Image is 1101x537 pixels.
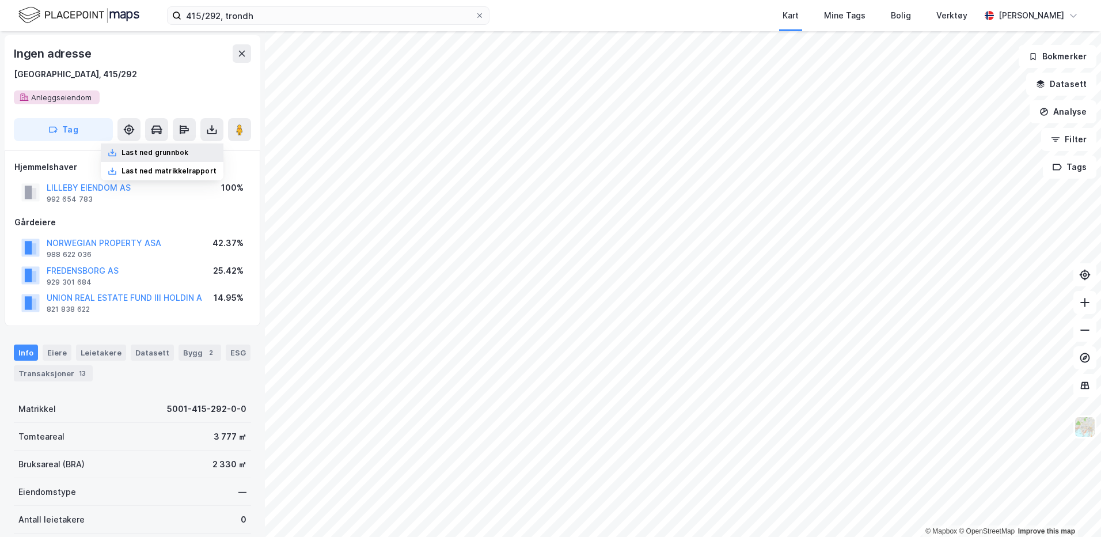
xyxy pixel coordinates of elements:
[241,513,246,527] div: 0
[18,513,85,527] div: Antall leietakere
[783,9,799,22] div: Kart
[213,264,244,278] div: 25.42%
[181,7,475,24] input: Søk på adresse, matrikkel, gårdeiere, leietakere eller personer
[14,215,250,229] div: Gårdeiere
[43,345,71,361] div: Eiere
[1030,100,1096,123] button: Analyse
[18,457,85,471] div: Bruksareal (BRA)
[14,160,250,174] div: Hjemmelshaver
[205,347,217,358] div: 2
[76,345,126,361] div: Leietakere
[212,236,244,250] div: 42.37%
[1074,416,1096,438] img: Z
[179,345,221,361] div: Bygg
[14,365,93,381] div: Transaksjoner
[14,118,113,141] button: Tag
[226,345,250,361] div: ESG
[14,44,93,63] div: Ingen adresse
[18,5,139,25] img: logo.f888ab2527a4732fd821a326f86c7f29.svg
[1043,482,1101,537] iframe: Chat Widget
[212,457,246,471] div: 2 330 ㎡
[18,430,64,444] div: Tomteareal
[122,167,217,176] div: Last ned matrikkelrapport
[1043,482,1101,537] div: Kontrollprogram for chat
[47,278,92,287] div: 929 301 684
[824,9,865,22] div: Mine Tags
[47,250,92,259] div: 988 622 036
[77,368,88,379] div: 13
[14,67,137,81] div: [GEOGRAPHIC_DATA], 415/292
[14,345,38,361] div: Info
[47,305,90,314] div: 821 838 622
[214,291,244,305] div: 14.95%
[214,430,246,444] div: 3 777 ㎡
[1019,45,1096,68] button: Bokmerker
[122,148,188,157] div: Last ned grunnbok
[47,195,93,204] div: 992 654 783
[221,181,244,195] div: 100%
[1041,128,1096,151] button: Filter
[131,345,174,361] div: Datasett
[891,9,911,22] div: Bolig
[999,9,1064,22] div: [PERSON_NAME]
[18,402,56,416] div: Matrikkel
[167,402,246,416] div: 5001-415-292-0-0
[18,485,76,499] div: Eiendomstype
[959,527,1015,535] a: OpenStreetMap
[238,485,246,499] div: —
[1018,527,1075,535] a: Improve this map
[925,527,957,535] a: Mapbox
[936,9,967,22] div: Verktøy
[1043,156,1096,179] button: Tags
[1026,73,1096,96] button: Datasett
